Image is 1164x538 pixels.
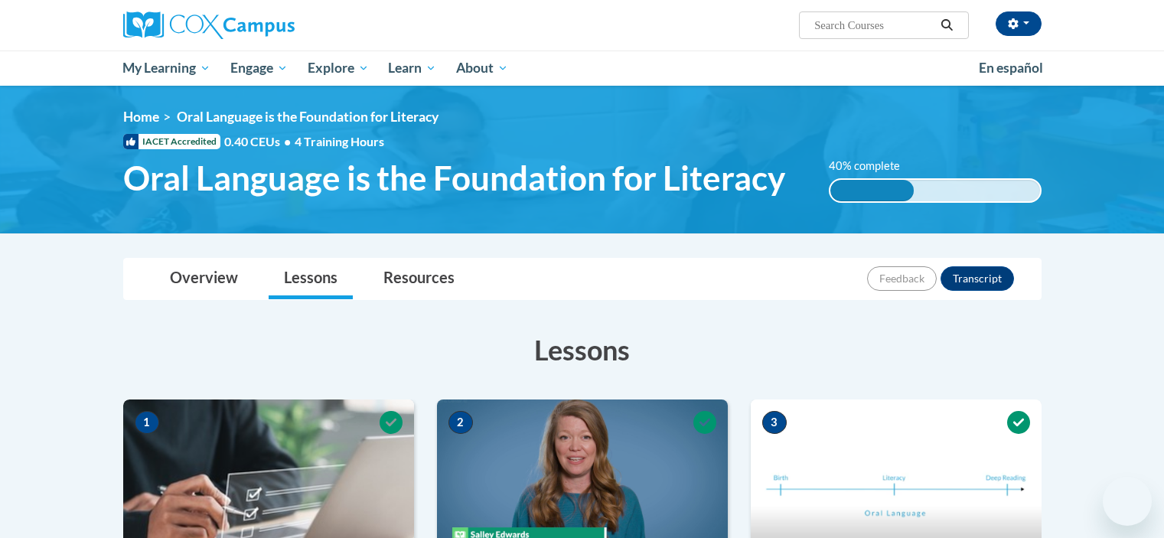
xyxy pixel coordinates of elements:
button: Transcript [941,266,1014,291]
button: Account Settings [996,11,1042,36]
span: 0.40 CEUs [224,133,295,150]
span: Engage [230,59,288,77]
span: • [284,134,291,148]
span: Oral Language is the Foundation for Literacy [123,158,785,198]
button: Search [935,16,958,34]
span: 2 [448,411,473,434]
a: My Learning [113,51,221,86]
a: Explore [298,51,379,86]
input: Search Courses [813,16,935,34]
a: Home [123,109,159,125]
a: En español [969,52,1053,84]
label: 40% complete [829,158,917,174]
iframe: Button to launch messaging window [1103,477,1152,526]
span: 1 [135,411,159,434]
span: Oral Language is the Foundation for Literacy [177,109,439,125]
a: Engage [220,51,298,86]
span: 3 [762,411,787,434]
span: Explore [308,59,369,77]
a: Learn [378,51,446,86]
a: About [446,51,518,86]
a: Overview [155,259,253,299]
span: My Learning [122,59,210,77]
span: En español [979,60,1043,76]
a: Resources [368,259,470,299]
div: Main menu [100,51,1065,86]
img: Cox Campus [123,11,295,39]
span: About [456,59,508,77]
a: Cox Campus [123,11,414,39]
h3: Lessons [123,331,1042,369]
span: Learn [388,59,436,77]
button: Feedback [867,266,937,291]
span: IACET Accredited [123,134,220,149]
a: Lessons [269,259,353,299]
span: 4 Training Hours [295,134,384,148]
div: 40% complete [830,180,914,201]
